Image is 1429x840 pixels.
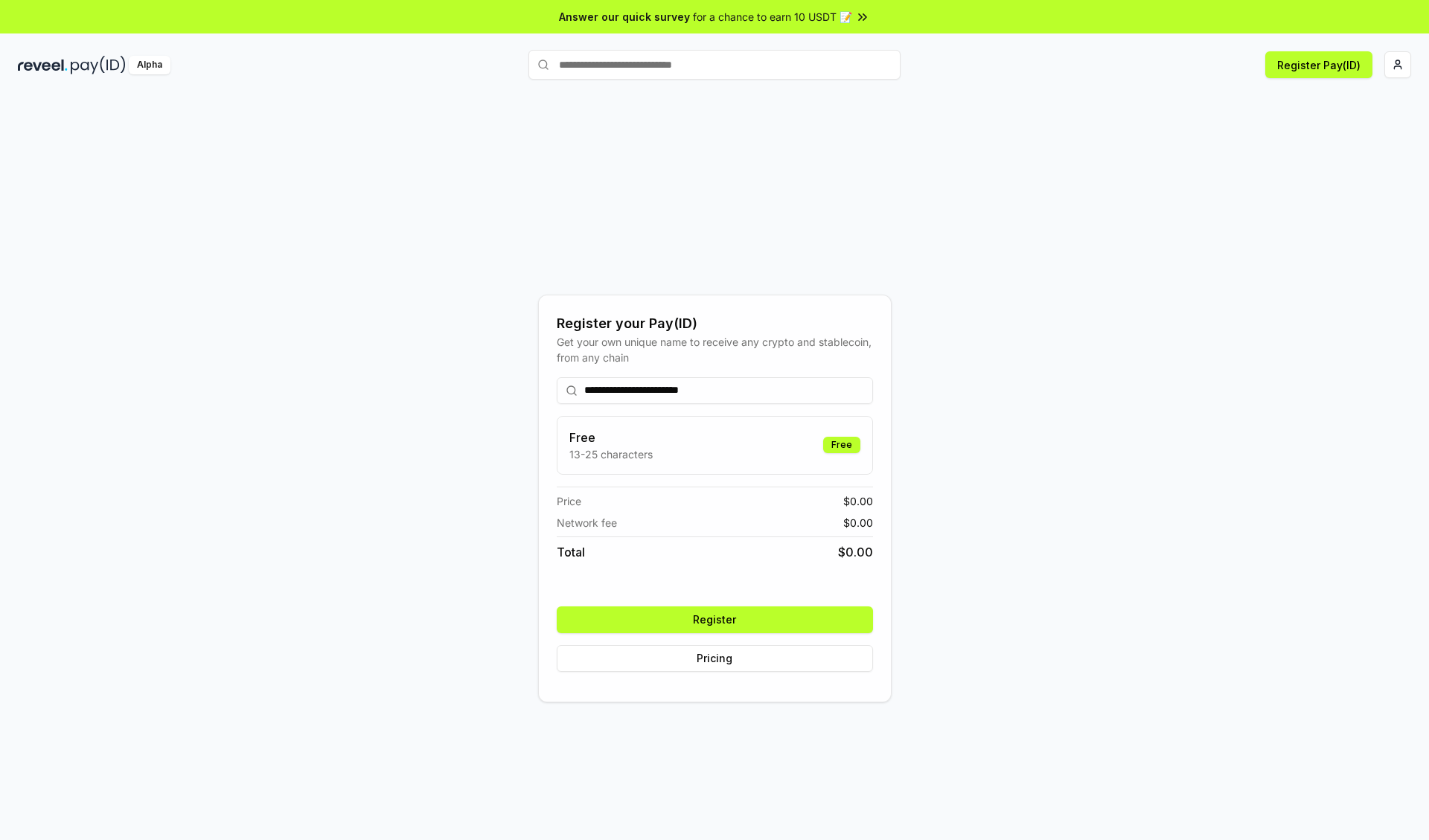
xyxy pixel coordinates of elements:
[557,606,873,633] button: Register
[71,56,126,74] img: pay_id
[557,313,873,334] div: Register your Pay(ID)
[18,56,68,74] img: reveel_dark
[693,9,852,25] span: for a chance to earn 10 USDT 📝
[557,543,585,561] span: Total
[1265,51,1372,78] button: Register Pay(ID)
[823,437,860,453] div: Free
[569,429,653,446] h3: Free
[557,334,873,365] div: Get your own unique name to receive any crypto and stablecoin, from any chain
[838,543,873,561] span: $ 0.00
[559,9,690,25] span: Answer our quick survey
[569,446,653,462] p: 13-25 characters
[557,493,581,509] span: Price
[557,645,873,672] button: Pricing
[843,493,873,509] span: $ 0.00
[129,56,170,74] div: Alpha
[557,515,617,530] span: Network fee
[843,515,873,530] span: $ 0.00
